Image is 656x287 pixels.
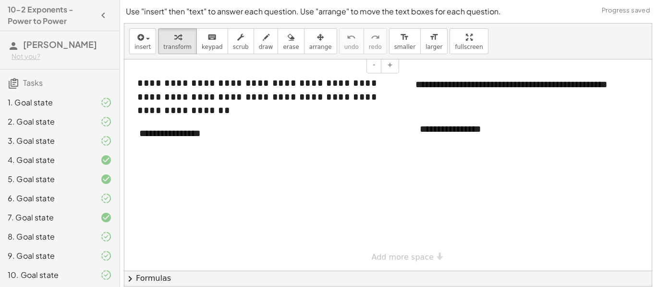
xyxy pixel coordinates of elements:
[100,212,112,223] i: Task finished and correct.
[259,44,273,50] span: draw
[100,173,112,185] i: Task finished and correct.
[347,32,356,43] i: undo
[602,6,650,15] span: Progress saved
[23,78,43,88] span: Tasks
[8,154,85,166] div: 4. Goal state
[372,253,434,262] span: Add more space
[339,28,364,54] button: undoundo
[100,116,112,127] i: Task finished and part of it marked as correct.
[100,250,112,262] i: Task finished and part of it marked as correct.
[207,32,217,43] i: keyboard
[344,44,359,50] span: undo
[455,44,483,50] span: fullscreen
[8,231,85,242] div: 8. Goal state
[373,61,375,69] span: -
[129,28,156,54] button: insert
[134,44,151,50] span: insert
[163,44,192,50] span: transform
[228,28,254,54] button: scrub
[196,28,228,54] button: keyboardkeypad
[8,173,85,185] div: 5. Goal state
[387,61,393,69] span: +
[254,28,279,54] button: draw
[100,193,112,204] i: Task finished and part of it marked as correct.
[100,269,112,281] i: Task finished and part of it marked as correct.
[8,97,85,108] div: 1. Goal state
[233,44,249,50] span: scrub
[364,28,387,54] button: redoredo
[366,57,381,73] button: -
[8,212,85,223] div: 7. Goal state
[381,57,399,73] button: +
[283,44,299,50] span: erase
[8,193,85,204] div: 6. Goal state
[449,28,488,54] button: fullscreen
[371,32,380,43] i: redo
[8,135,85,147] div: 3. Goal state
[420,28,448,54] button: format_sizelarger
[100,231,112,242] i: Task finished and part of it marked as correct.
[369,44,382,50] span: redo
[124,271,652,286] button: chevron_rightFormulas
[8,269,85,281] div: 10. Goal state
[23,39,97,50] span: [PERSON_NAME]
[8,4,95,27] h4: 10-2 Exponents - Power to Power
[100,154,112,166] i: Task finished and correct.
[126,6,650,17] p: Use "insert" then "text" to answer each question. Use "arrange" to move the text boxes for each q...
[425,44,442,50] span: larger
[309,44,332,50] span: arrange
[100,135,112,147] i: Task finished and part of it marked as correct.
[278,28,304,54] button: erase
[400,32,409,43] i: format_size
[202,44,223,50] span: keypad
[389,28,421,54] button: format_sizesmaller
[429,32,438,43] i: format_size
[12,52,112,61] div: Not you?
[128,67,401,127] div: To enrich screen reader interactions, please activate Accessibility in Grammarly extension settings
[8,116,85,127] div: 2. Goal state
[394,44,415,50] span: smaller
[124,273,136,285] span: chevron_right
[158,28,197,54] button: transform
[8,250,85,262] div: 9. Goal state
[100,97,112,108] i: Task finished and part of it marked as correct.
[304,28,337,54] button: arrange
